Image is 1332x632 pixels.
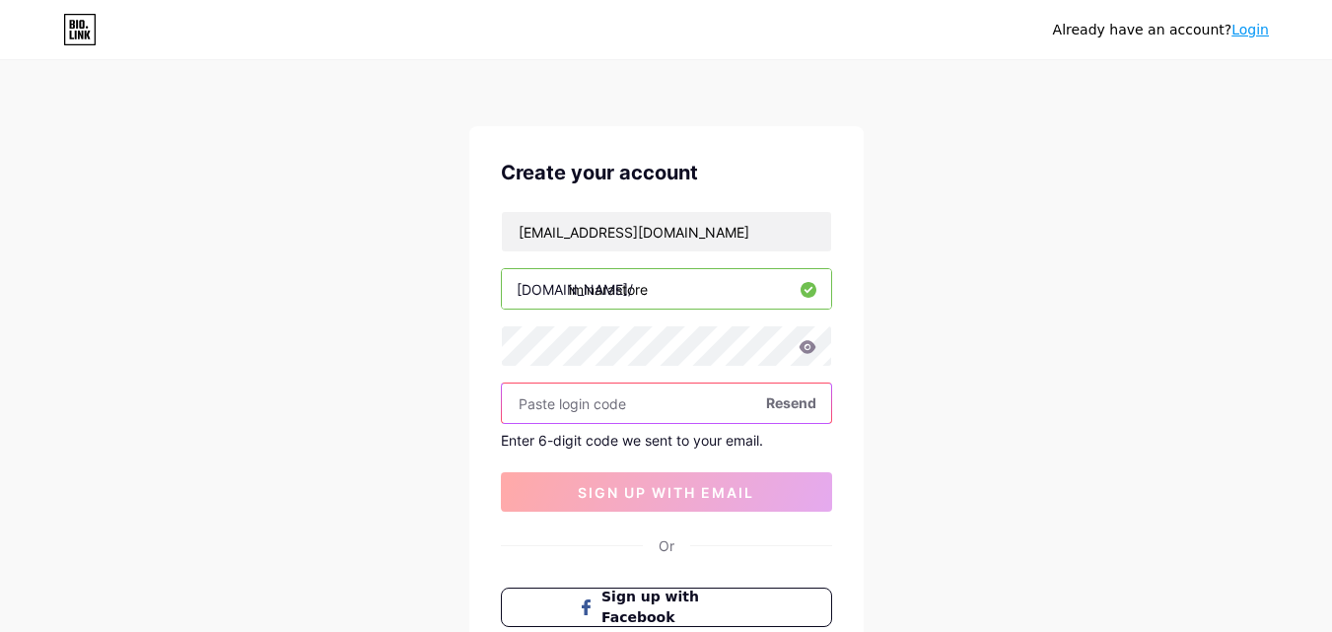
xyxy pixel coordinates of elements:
[502,384,831,423] input: Paste login code
[766,392,816,413] span: Resend
[578,484,754,501] span: sign up with email
[501,432,832,449] div: Enter 6-digit code we sent to your email.
[502,269,831,309] input: username
[659,535,674,556] div: Or
[501,588,832,627] button: Sign up with Facebook
[517,279,633,300] div: [DOMAIN_NAME]/
[1231,22,1269,37] a: Login
[501,472,832,512] button: sign up with email
[601,587,754,628] span: Sign up with Facebook
[1053,20,1269,40] div: Already have an account?
[501,158,832,187] div: Create your account
[502,212,831,251] input: Email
